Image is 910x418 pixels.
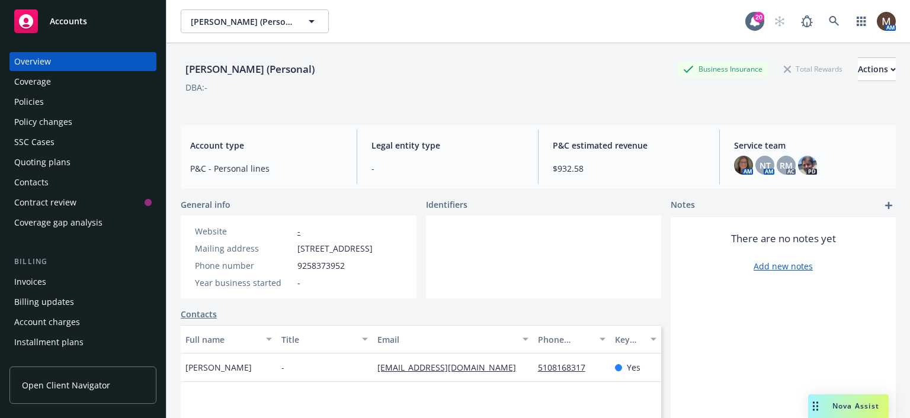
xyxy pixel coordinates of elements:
a: Policy changes [9,112,156,131]
button: Key contact [610,325,662,353]
span: RM [780,159,793,172]
div: Coverage gap analysis [14,213,102,232]
div: Contacts [14,173,49,192]
a: Contacts [9,173,156,192]
div: Mailing address [195,242,293,255]
div: Invoices [14,272,46,291]
button: Nova Assist [808,394,889,418]
span: [PERSON_NAME] (Personal) [191,15,293,28]
a: Report a Bug [795,9,819,33]
span: [STREET_ADDRESS] [297,242,373,255]
button: Email [373,325,533,353]
div: Account charges [14,313,80,332]
div: Phone number [538,333,592,346]
span: Service team [734,139,886,152]
span: - [297,276,300,289]
span: $932.58 [553,162,705,175]
span: Account type [190,139,342,152]
a: Start snowing [768,9,792,33]
a: Coverage gap analysis [9,213,156,232]
a: Overview [9,52,156,71]
div: Contract review [14,193,76,212]
div: Installment plans [14,333,84,352]
a: Search [822,9,846,33]
a: Billing updates [9,292,156,311]
div: Coverage [14,72,51,91]
button: Phone number [533,325,610,353]
div: Billing [9,256,156,268]
span: Notes [671,198,695,213]
a: Quoting plans [9,153,156,172]
span: Legal entity type [371,139,524,152]
button: Actions [858,57,896,81]
div: Website [195,225,293,237]
div: Billing updates [14,292,74,311]
img: photo [877,12,896,31]
span: Identifiers [426,198,467,211]
div: Business Insurance [677,62,768,76]
a: Contract review [9,193,156,212]
div: SSC Cases [14,133,55,152]
span: - [371,162,524,175]
a: Accounts [9,5,156,38]
span: Open Client Navigator [22,379,110,391]
button: [PERSON_NAME] (Personal) [181,9,329,33]
div: Full name [185,333,259,346]
a: Policies [9,92,156,111]
div: Overview [14,52,51,71]
span: - [281,361,284,374]
span: Accounts [50,17,87,26]
a: - [297,226,300,237]
span: There are no notes yet [731,231,836,246]
button: Full name [181,325,277,353]
div: Drag to move [808,394,823,418]
a: [EMAIL_ADDRESS][DOMAIN_NAME] [377,362,526,373]
a: 5108168317 [538,362,595,373]
span: NT [760,159,771,172]
a: Contacts [181,308,217,320]
div: Total Rewards [778,62,848,76]
a: Add new notes [754,260,813,272]
div: Quoting plans [14,153,71,172]
a: Account charges [9,313,156,332]
a: add [882,198,896,213]
div: 20 [754,12,764,22]
a: Coverage [9,72,156,91]
div: Policies [14,92,44,111]
div: Actions [858,58,896,81]
img: photo [734,156,753,175]
span: General info [181,198,230,211]
span: Yes [627,361,640,374]
img: photo [798,156,817,175]
a: Installment plans [9,333,156,352]
span: 9258373952 [297,259,345,272]
span: P&C estimated revenue [553,139,705,152]
div: Key contact [615,333,644,346]
div: Email [377,333,515,346]
div: Year business started [195,276,293,289]
a: SSC Cases [9,133,156,152]
a: Invoices [9,272,156,291]
div: Policy changes [14,112,72,131]
a: Switch app [850,9,873,33]
span: Nova Assist [832,401,879,411]
span: P&C - Personal lines [190,162,342,175]
div: Title [281,333,355,346]
div: Phone number [195,259,293,272]
div: [PERSON_NAME] (Personal) [181,62,319,77]
div: DBA: - [185,81,207,94]
span: [PERSON_NAME] [185,361,252,374]
button: Title [277,325,373,353]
